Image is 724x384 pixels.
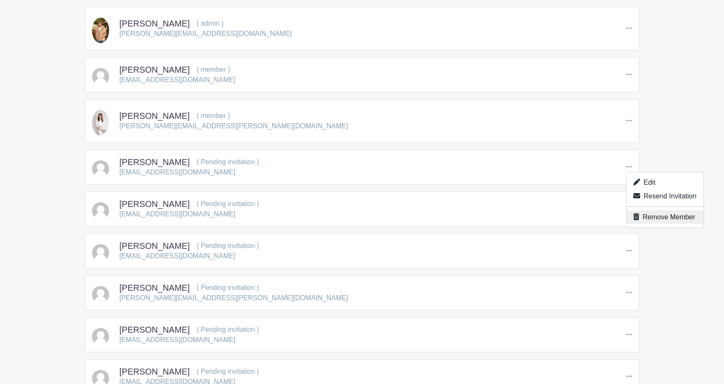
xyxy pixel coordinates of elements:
[626,189,703,203] a: Resend Invitation
[626,176,703,189] a: Edit
[119,157,190,167] h5: [PERSON_NAME]
[92,244,109,261] img: default-ce2991bfa6775e67f084385cd625a349d9dcbb7a52a09fb2fda1e96e2d18dcdb.png
[119,167,235,177] p: [EMAIL_ADDRESS][DOMAIN_NAME]
[119,335,235,345] p: [EMAIL_ADDRESS][DOMAIN_NAME]
[196,326,259,333] span: ( Pending invitation )
[119,199,190,209] h5: [PERSON_NAME]
[119,251,235,261] p: [EMAIL_ADDRESS][DOMAIN_NAME]
[626,210,703,224] a: Remove Member
[196,158,259,165] span: ( Pending invitation )
[119,111,190,121] h5: [PERSON_NAME]
[92,18,109,43] img: 074A3573-reduced%20size.jpg
[119,366,190,377] h5: [PERSON_NAME]
[119,209,235,219] p: [EMAIL_ADDRESS][DOMAIN_NAME]
[119,283,190,293] h5: [PERSON_NAME]
[119,241,190,251] h5: [PERSON_NAME]
[196,20,223,27] span: ( admin )
[119,18,190,29] h5: [PERSON_NAME]
[196,368,259,375] span: ( Pending invitation )
[92,110,109,136] img: IMG_0006.JPG
[196,66,230,73] span: ( member )
[119,325,190,335] h5: [PERSON_NAME]
[92,328,109,345] img: default-ce2991bfa6775e67f084385cd625a349d9dcbb7a52a09fb2fda1e96e2d18dcdb.png
[196,200,259,207] span: ( Pending invitation )
[119,75,235,85] p: [EMAIL_ADDRESS][DOMAIN_NAME]
[92,202,109,219] img: default-ce2991bfa6775e67f084385cd625a349d9dcbb7a52a09fb2fda1e96e2d18dcdb.png
[92,68,109,85] img: default-ce2991bfa6775e67f084385cd625a349d9dcbb7a52a09fb2fda1e96e2d18dcdb.png
[196,242,259,249] span: ( Pending invitation )
[119,65,190,75] h5: [PERSON_NAME]
[196,284,259,291] span: ( Pending invitation )
[92,160,109,177] img: default-ce2991bfa6775e67f084385cd625a349d9dcbb7a52a09fb2fda1e96e2d18dcdb.png
[92,286,109,303] img: default-ce2991bfa6775e67f084385cd625a349d9dcbb7a52a09fb2fda1e96e2d18dcdb.png
[119,293,348,303] p: [PERSON_NAME][EMAIL_ADDRESS][PERSON_NAME][DOMAIN_NAME]
[119,29,292,39] p: [PERSON_NAME][EMAIL_ADDRESS][DOMAIN_NAME]
[196,112,230,119] span: ( member )
[119,121,348,131] p: [PERSON_NAME][EMAIL_ADDRESS][PERSON_NAME][DOMAIN_NAME]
